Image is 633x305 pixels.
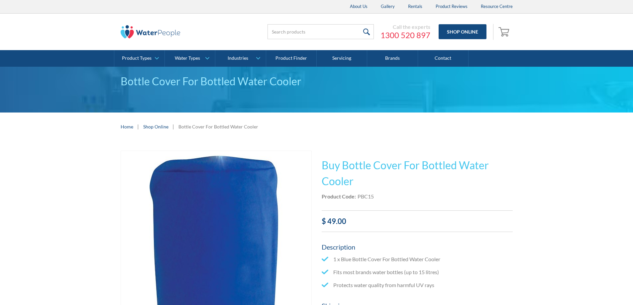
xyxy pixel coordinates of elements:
[322,268,513,276] li: Fits most brands water bottles (up to 15 litres)
[439,24,486,39] a: Shop Online
[380,24,430,30] div: Call the experts
[143,123,168,130] a: Shop Online
[322,242,513,252] h5: Description
[267,24,374,39] input: Search products
[418,50,469,67] a: Contact
[172,122,175,130] div: |
[367,50,418,67] a: Brands
[122,55,152,61] div: Product Types
[114,50,164,67] a: Product Types
[322,255,513,263] li: 1 x Blue Bottle Cover For Bottled Water Cooler
[137,122,140,130] div: |
[322,193,356,199] strong: Product Code:
[497,24,513,40] a: Open cart
[121,123,133,130] a: Home
[228,55,248,61] div: Industries
[266,50,317,67] a: Product Finder
[580,272,633,305] iframe: podium webchat widget bubble
[175,55,200,61] div: Water Types
[380,30,430,40] a: 1300 520 897
[165,50,215,67] a: Water Types
[358,192,374,200] div: PBC15
[322,157,513,189] h1: Buy Bottle Cover For Bottled Water Cooler
[178,123,258,130] div: Bottle Cover For Bottled Water Cooler
[322,216,513,227] div: $ 49.00
[121,73,513,89] div: Bottle Cover For Bottled Water Cooler
[121,25,180,38] img: The Water People
[498,26,511,37] img: shopping cart
[322,281,513,289] li: Protects water quality from harmful UV rays
[215,50,265,67] a: Industries
[317,50,367,67] a: Servicing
